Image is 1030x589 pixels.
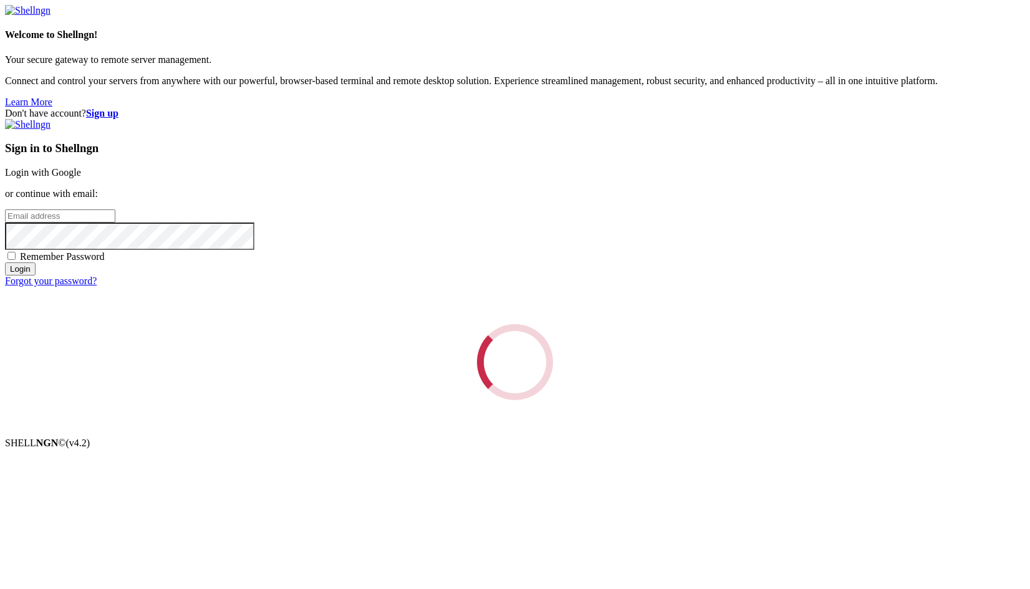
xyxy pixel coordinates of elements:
[5,262,36,275] input: Login
[5,5,51,16] img: Shellngn
[5,119,51,130] img: Shellngn
[5,188,1025,199] p: or continue with email:
[5,54,1025,65] p: Your secure gateway to remote server management.
[86,108,118,118] a: Sign up
[5,97,52,107] a: Learn More
[5,75,1025,87] p: Connect and control your servers from anywhere with our powerful, browser-based terminal and remo...
[5,167,81,178] a: Login with Google
[5,209,115,223] input: Email address
[5,275,97,286] a: Forgot your password?
[66,438,90,448] span: 4.2.0
[5,438,90,448] span: SHELL ©
[473,320,556,403] div: Loading...
[20,251,105,262] span: Remember Password
[7,252,16,260] input: Remember Password
[5,108,1025,119] div: Don't have account?
[5,29,1025,41] h4: Welcome to Shellngn!
[36,438,59,448] b: NGN
[5,141,1025,155] h3: Sign in to Shellngn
